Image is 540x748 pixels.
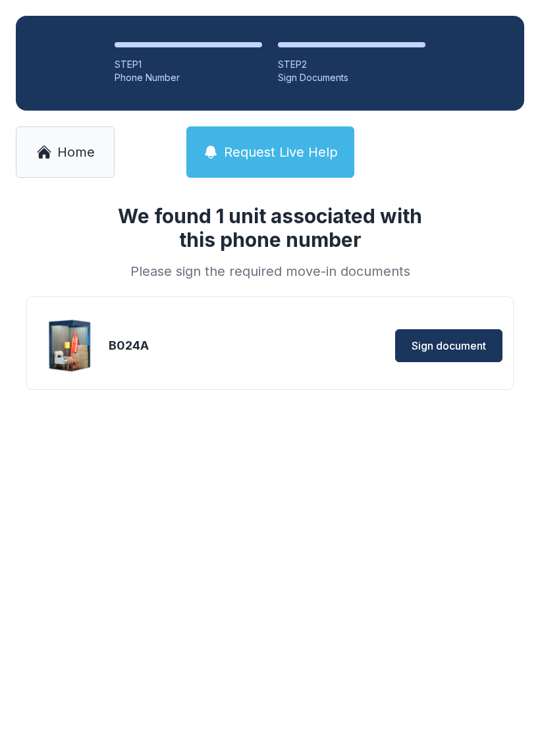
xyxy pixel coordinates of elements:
div: STEP 1 [115,58,262,71]
span: Home [57,143,95,161]
div: Sign Documents [278,71,425,84]
div: Phone Number [115,71,262,84]
span: Sign document [412,338,486,354]
div: Please sign the required move-in documents [101,262,439,280]
div: STEP 2 [278,58,425,71]
span: Request Live Help [224,143,338,161]
h1: We found 1 unit associated with this phone number [101,204,439,252]
div: B024A [109,336,267,355]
